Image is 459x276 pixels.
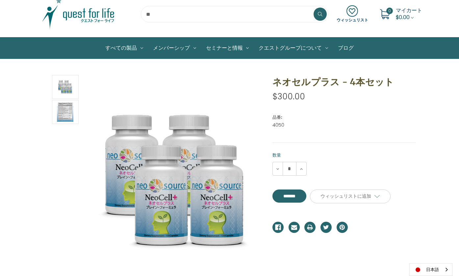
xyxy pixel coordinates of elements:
[57,76,73,98] img: ネオセルプラス - 4本セット
[254,38,333,59] a: クエストグループについて
[333,38,359,59] a: ブログ
[320,193,371,199] span: ウィッシュリストに追加
[409,263,452,276] div: Language
[410,263,452,276] a: 日本語
[148,38,201,59] a: メンバーシップ
[304,222,316,233] a: プリント
[396,7,422,14] span: マイカート
[386,8,393,14] span: 0
[272,114,414,121] dt: 品番:
[57,101,73,123] img: ネオセルプラス - 4本セット
[93,101,257,266] img: ネオセルプラス - 4本セット
[100,38,148,59] a: All Products
[272,122,416,129] dd: 4050
[272,91,305,102] span: $300.00
[396,7,422,21] a: Cart with 0 items
[310,189,391,203] a: ウィッシュリストに追加
[396,13,410,21] span: $0.00
[201,38,254,59] a: セミナーと情報
[337,5,368,23] a: ウィッシュリスト
[272,75,416,89] h1: ネオセルプラス - 4本セット
[409,263,452,276] aside: Language selected: 日本語
[272,152,416,159] label: 数量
